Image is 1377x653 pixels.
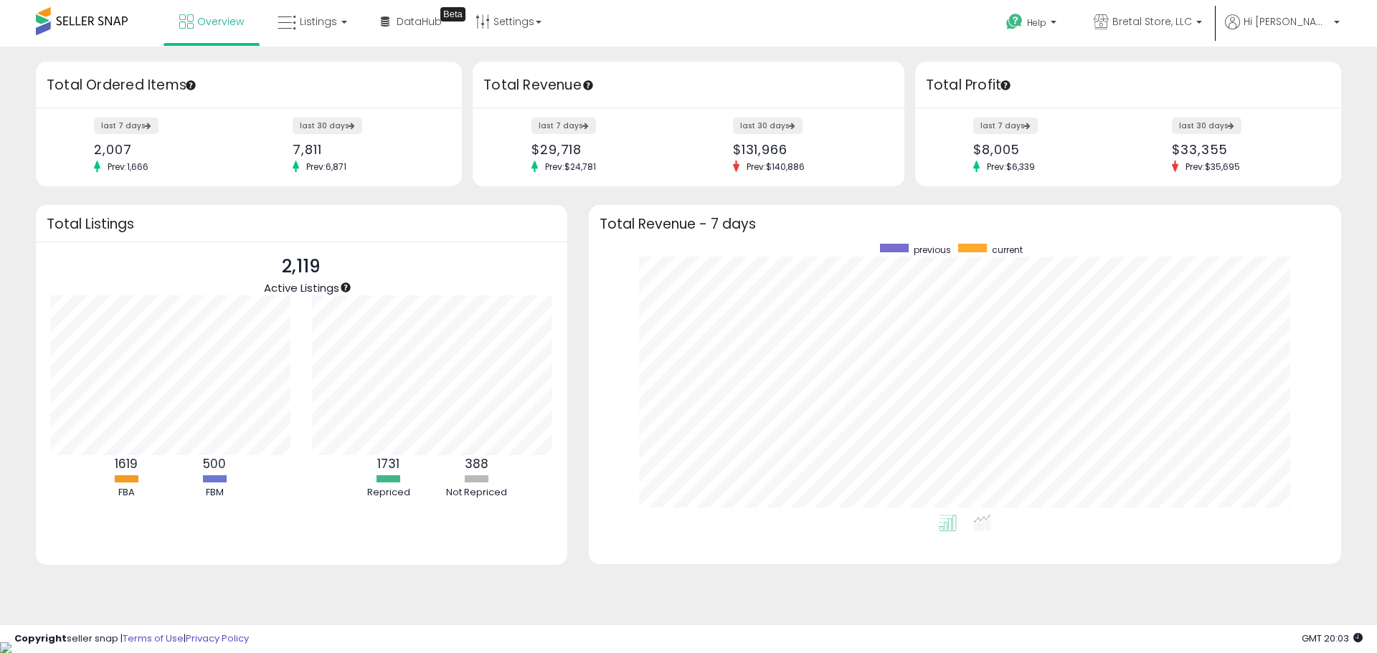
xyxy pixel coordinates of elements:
[434,486,520,500] div: Not Repriced
[992,244,1023,256] span: current
[1172,142,1316,157] div: $33,355
[440,7,465,22] div: Tooltip anchor
[100,161,156,173] span: Prev: 1,666
[293,142,437,157] div: 7,811
[94,118,158,134] label: last 7 days
[926,75,1330,95] h3: Total Profit
[1112,14,1192,29] span: Bretal Store, LLC
[264,253,339,280] p: 2,119
[14,631,67,645] strong: Copyright
[973,142,1117,157] div: $8,005
[600,219,1330,229] h3: Total Revenue - 7 days
[94,142,238,157] div: 2,007
[999,79,1012,92] div: Tooltip anchor
[171,486,257,500] div: FBM
[1027,16,1046,29] span: Help
[1302,631,1363,645] span: 2025-10-9 20:03 GMT
[377,455,399,472] b: 1731
[346,486,432,500] div: Repriced
[1172,118,1241,134] label: last 30 days
[1225,14,1340,47] a: Hi [PERSON_NAME]
[339,281,352,294] div: Tooltip anchor
[914,244,951,256] span: previous
[531,142,678,157] div: $29,718
[47,219,557,229] h3: Total Listings
[47,75,451,95] h3: Total Ordered Items
[465,455,488,472] b: 388
[123,631,184,645] a: Terms of Use
[299,161,354,173] span: Prev: 6,871
[184,79,197,92] div: Tooltip anchor
[739,161,812,173] span: Prev: $140,886
[203,455,226,472] b: 500
[531,118,596,134] label: last 7 days
[1244,14,1330,29] span: Hi [PERSON_NAME]
[973,118,1038,134] label: last 7 days
[538,161,603,173] span: Prev: $24,781
[264,280,339,295] span: Active Listings
[397,14,442,29] span: DataHub
[300,14,337,29] span: Listings
[582,79,595,92] div: Tooltip anchor
[1178,161,1247,173] span: Prev: $35,695
[733,118,803,134] label: last 30 days
[83,486,169,500] div: FBA
[995,2,1071,47] a: Help
[733,142,879,157] div: $131,966
[483,75,894,95] h3: Total Revenue
[980,161,1042,173] span: Prev: $6,339
[186,631,249,645] a: Privacy Policy
[14,632,249,646] div: seller snap | |
[1005,13,1023,31] i: Get Help
[293,118,362,134] label: last 30 days
[115,455,138,472] b: 1619
[197,14,244,29] span: Overview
